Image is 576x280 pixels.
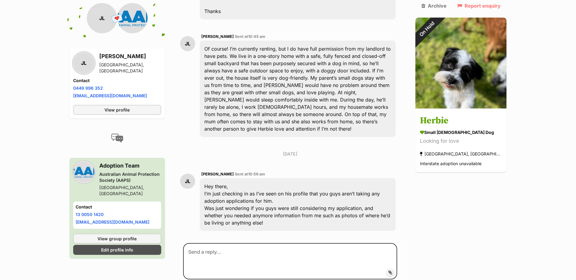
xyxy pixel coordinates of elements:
[97,235,137,242] span: View group profile
[76,219,149,225] a: [EMAIL_ADDRESS][DOMAIN_NAME]
[420,114,502,128] h3: Herbie
[117,3,148,33] img: Australian Animal Protection Society (AAPS) profile pic
[421,3,447,8] a: Archive
[407,9,447,49] div: On Hold
[200,178,396,231] div: Hey there, I’m just checking in as I’ve seen on his profile that you guys aren’t taking any adopt...
[73,245,161,255] a: Edit profile info
[457,3,501,8] a: Report enquiry
[99,185,161,197] div: [GEOGRAPHIC_DATA], [GEOGRAPHIC_DATA]
[99,162,161,170] h3: Adoption Team
[101,247,133,253] span: Edit profile info
[235,172,265,176] span: Sent at
[73,162,94,183] img: Australian Animal Protection Society (AAPS) profile pic
[87,3,117,33] div: JL
[201,34,234,39] span: [PERSON_NAME]
[99,62,161,74] div: [GEOGRAPHIC_DATA], [GEOGRAPHIC_DATA]
[73,234,161,244] a: View group profile
[415,110,506,172] a: Herbie small [DEMOGRAPHIC_DATA] Dog Looking for love [GEOGRAPHIC_DATA], [GEOGRAPHIC_DATA] Interst...
[99,52,161,61] h3: [PERSON_NAME]
[104,107,130,113] span: View profile
[248,172,265,176] span: 10:59 am
[180,36,195,51] div: JL
[73,85,103,91] a: 0449 996 352
[235,34,265,39] span: Sent at
[180,151,400,157] p: [DATE]
[99,171,161,183] div: Australian Animal Protection Society (AAPS)
[415,18,506,108] img: Herbie
[248,34,265,39] span: 10:45 am
[111,134,123,143] img: conversation-icon-4a6f8262b818ee0b60e3300018af0b2d0b884aa5de6e9bcb8d3d4eeb1a70a7c4.svg
[415,104,506,110] a: On Hold
[73,78,161,84] h4: Contact
[420,150,502,158] div: [GEOGRAPHIC_DATA], [GEOGRAPHIC_DATA]
[73,105,161,115] a: View profile
[73,52,94,74] div: JL
[200,41,396,137] div: Of course! I’m currently renting, but I do have full permission from my landlord to have pets. We...
[73,93,147,98] a: [EMAIL_ADDRESS][DOMAIN_NAME]
[420,129,502,136] div: small [DEMOGRAPHIC_DATA] Dog
[76,204,159,210] h4: Contact
[76,212,104,217] a: 13 0050 1420
[420,137,502,145] div: Looking for love
[201,172,234,176] span: [PERSON_NAME]
[110,12,124,25] span: 💌
[180,174,195,189] div: JL
[420,161,482,166] span: Interstate adoption unavailable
